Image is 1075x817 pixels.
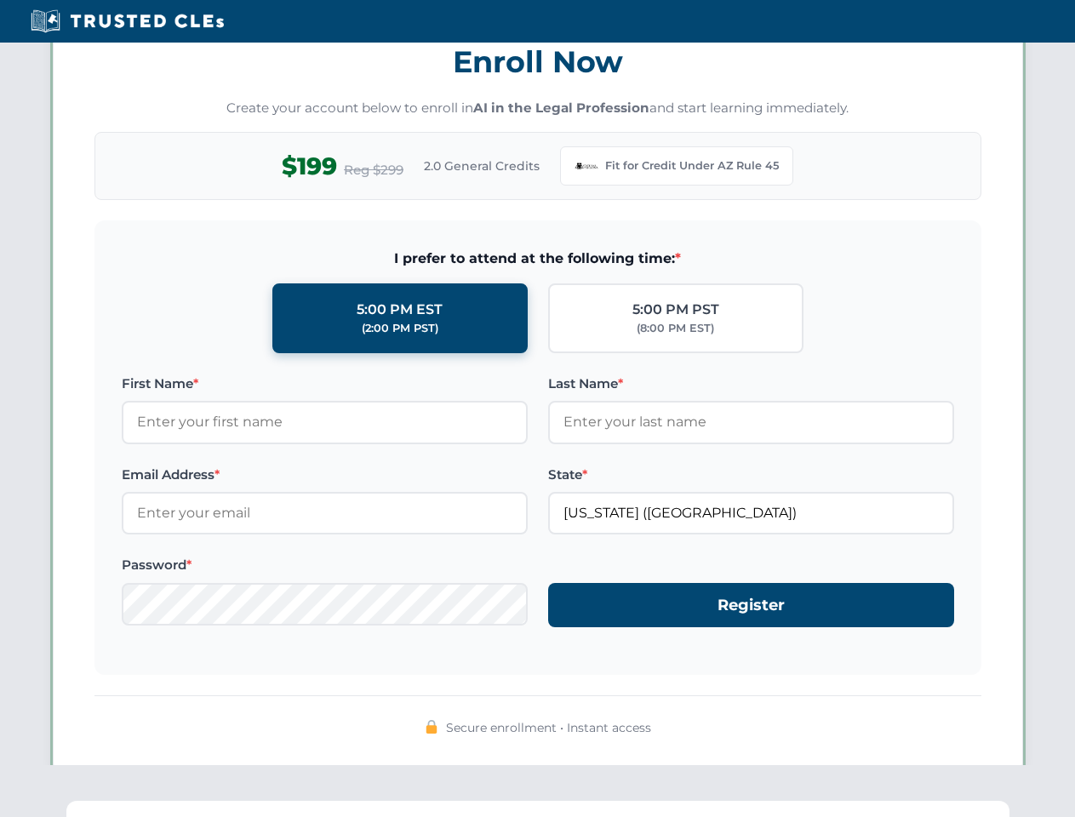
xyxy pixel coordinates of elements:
[362,320,438,337] div: (2:00 PM PST)
[548,492,954,534] input: Arizona (AZ)
[122,248,954,270] span: I prefer to attend at the following time:
[548,583,954,628] button: Register
[122,465,528,485] label: Email Address
[122,401,528,443] input: Enter your first name
[548,465,954,485] label: State
[94,99,981,118] p: Create your account below to enroll in and start learning immediately.
[122,555,528,575] label: Password
[548,374,954,394] label: Last Name
[122,492,528,534] input: Enter your email
[94,35,981,89] h3: Enroll Now
[425,720,438,734] img: 🔒
[26,9,229,34] img: Trusted CLEs
[575,154,598,178] img: Arizona Bar
[605,157,779,174] span: Fit for Credit Under AZ Rule 45
[548,401,954,443] input: Enter your last name
[357,299,443,321] div: 5:00 PM EST
[473,100,649,116] strong: AI in the Legal Profession
[446,718,651,737] span: Secure enrollment • Instant access
[344,160,403,180] span: Reg $299
[632,299,719,321] div: 5:00 PM PST
[122,374,528,394] label: First Name
[282,147,337,186] span: $199
[424,157,540,175] span: 2.0 General Credits
[637,320,714,337] div: (8:00 PM EST)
